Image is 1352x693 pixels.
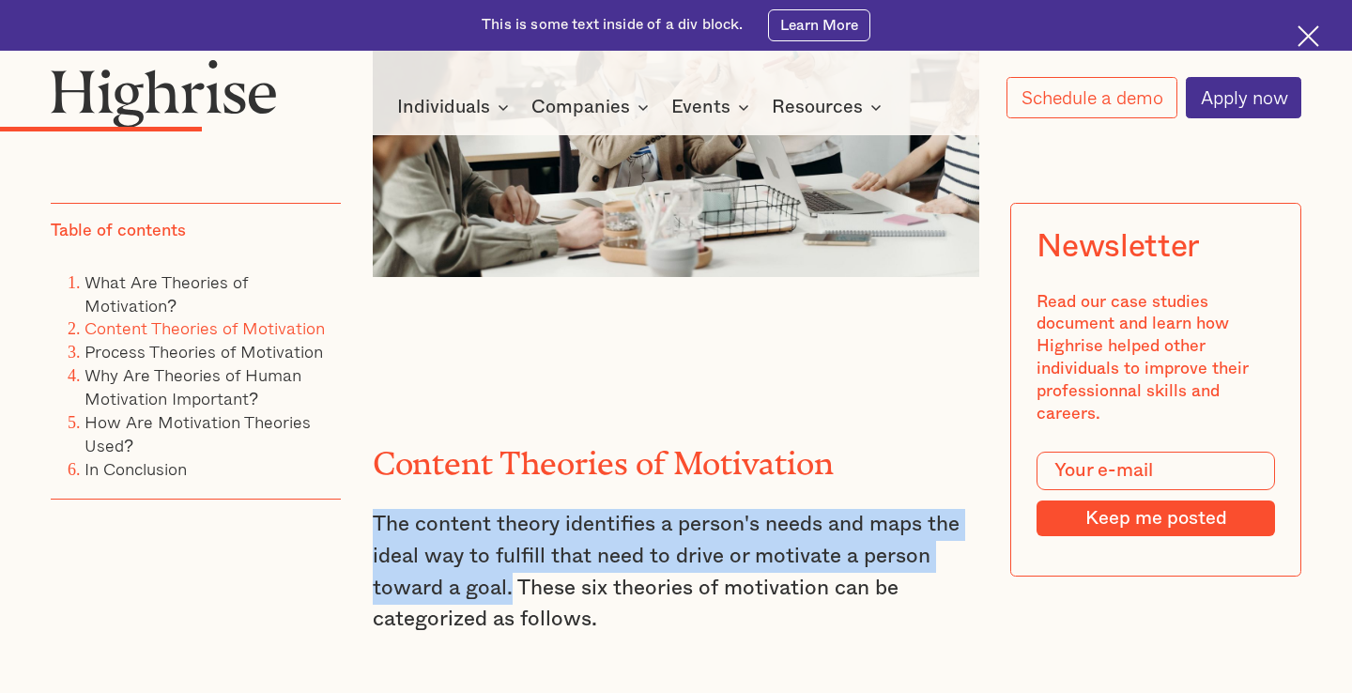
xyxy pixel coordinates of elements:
a: Learn More [768,9,869,42]
img: Highrise logo [51,59,277,128]
div: Read our case studies document and learn how Highrise helped other individuals to improve their p... [1037,291,1275,426]
a: How Are Motivation Theories Used? [84,408,311,458]
div: Resources [772,96,863,118]
p: The content theory identifies a person's needs and maps the ideal way to fulfill that need to dri... [373,509,980,636]
a: In Conclusion [84,455,187,482]
div: Newsletter [1037,229,1201,266]
h2: Content Theories of Motivation [373,438,980,473]
div: This is some text inside of a div block. [482,15,743,35]
input: Your e-mail [1037,452,1275,490]
a: Process Theories of Motivation [84,338,323,364]
form: Modal Form [1037,452,1275,536]
a: Apply now [1186,77,1301,118]
div: Individuals [397,96,490,118]
div: Resources [772,96,887,118]
a: What Are Theories of Motivation? [84,268,248,317]
div: Individuals [397,96,515,118]
a: Schedule a demo [1006,77,1176,118]
div: Companies [531,96,630,118]
img: Cross icon [1298,25,1319,47]
div: Events [671,96,730,118]
div: Events [671,96,755,118]
input: Keep me posted [1037,500,1275,536]
a: Why Are Theories of Human Motivation Important? [84,362,301,411]
a: Content Theories of Motivation [84,315,325,341]
div: Companies [531,96,654,118]
div: Table of contents [51,221,186,243]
